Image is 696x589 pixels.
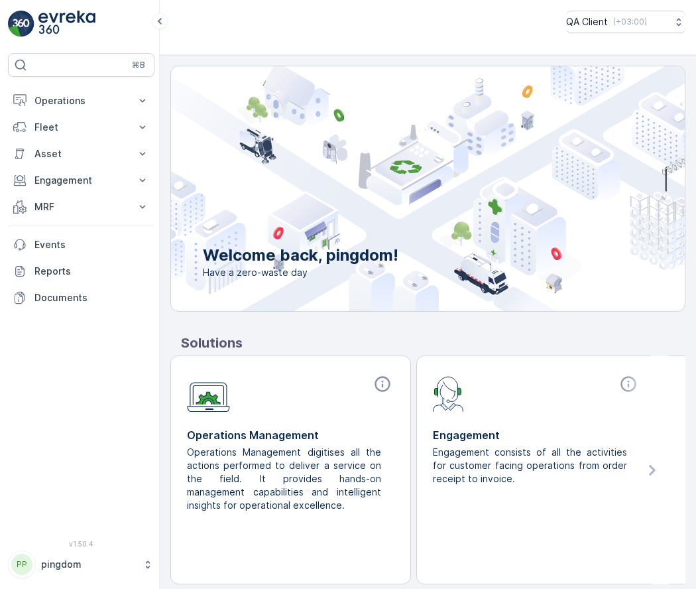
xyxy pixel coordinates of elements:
img: module-icon [187,375,230,413]
button: Engagement [8,167,154,194]
p: Reports [34,265,149,278]
p: ⌘B [132,60,145,70]
button: Operations [8,88,154,114]
span: Have a zero-waste day [203,266,398,279]
a: Documents [8,285,154,311]
p: Operations Management [187,427,394,443]
p: pingdom [41,558,136,571]
button: QA Client(+03:00) [566,11,685,33]
button: Asset [8,141,154,167]
p: QA Client [566,15,608,29]
div: PP [11,554,32,575]
p: Engagement [34,174,128,187]
button: MRF [8,194,154,220]
p: MRF [34,200,128,214]
p: Welcome back, pingdom! [203,245,398,266]
p: Operations [34,94,128,107]
p: Engagement consists of all the activities for customer facing operations from order receipt to in... [433,446,630,486]
p: ( +03:00 ) [613,17,647,27]
button: PPpingdom [8,551,154,578]
p: Operations Management digitises all the actions performed to deliver a service on the field. It p... [187,446,384,512]
img: logo [8,11,34,37]
img: module-icon [433,375,464,412]
img: city illustration [111,66,685,311]
button: Fleet [8,114,154,141]
p: Documents [34,291,149,304]
a: Events [8,231,154,258]
p: Asset [34,147,128,161]
p: Fleet [34,121,128,134]
p: Solutions [181,333,685,353]
p: Events [34,238,149,251]
a: Reports [8,258,154,285]
img: logo_light-DOdMpM7g.png [38,11,95,37]
span: v 1.50.4 [8,540,154,548]
p: Engagement [433,427,640,443]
